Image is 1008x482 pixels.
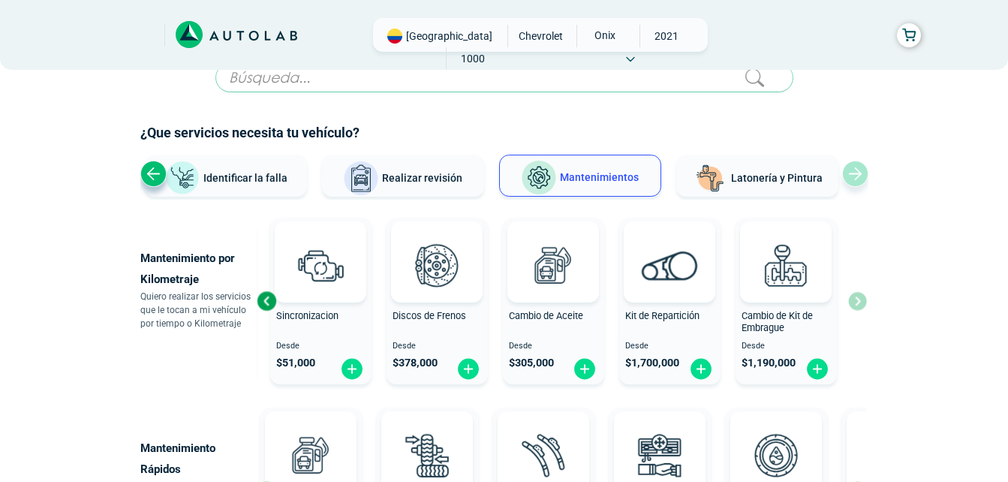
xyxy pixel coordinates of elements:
[393,357,438,369] span: $ 378,000
[642,251,698,280] img: correa_de_reparticion-v3.svg
[521,414,566,459] img: AD0BCuuxAAAAAElFTkSuQmCC
[763,224,808,270] img: AD0BCuuxAAAAAElFTkSuQmCC
[288,414,333,459] img: AD0BCuuxAAAAAElFTkSuQmCC
[404,232,470,298] img: frenos2-v3.svg
[754,414,799,459] img: AD0BCuuxAAAAAElFTkSuQmCC
[509,310,583,321] span: Cambio de Aceite
[625,357,679,369] span: $ 1,700,000
[736,218,837,384] button: Cambio de Kit de Embrague Desde $1,190,000
[689,357,713,381] img: fi_plus-circle2.svg
[577,25,630,46] span: ONIX
[520,232,586,298] img: cambio_de_aceite-v3.svg
[640,25,694,47] span: 2021
[140,123,868,143] h2: ¿Que servicios necesita tu vehículo?
[637,414,682,459] img: AD0BCuuxAAAAAElFTkSuQmCC
[742,342,831,351] span: Desde
[647,224,692,270] img: AD0BCuuxAAAAAElFTkSuQmCC
[215,63,793,92] input: Búsqueda...
[447,47,500,70] span: 1000
[164,161,200,196] img: Identificar la falla
[531,224,576,270] img: AD0BCuuxAAAAAElFTkSuQmCC
[387,29,402,44] img: Flag of COLOMBIA
[382,172,462,184] span: Realizar revisión
[692,161,728,197] img: Latonería y Pintura
[509,357,554,369] span: $ 305,000
[270,218,372,384] button: Sincronizacion Desde $51,000
[731,172,823,184] span: Latonería y Pintura
[140,438,257,480] p: Mantenimiento Rápidos
[805,357,829,381] img: fi_plus-circle2.svg
[276,357,315,369] span: $ 51,000
[742,310,813,334] span: Cambio de Kit de Embrague
[521,160,557,196] img: Mantenimientos
[140,248,257,290] p: Mantenimiento por Kilometraje
[343,161,379,197] img: Realizar revisión
[393,310,466,321] span: Discos de Frenos
[405,414,450,459] img: AD0BCuuxAAAAAElFTkSuQmCC
[625,342,715,351] span: Desde
[499,155,661,197] button: Mantenimientos
[340,357,364,381] img: fi_plus-circle2.svg
[298,224,343,270] img: AD0BCuuxAAAAAElFTkSuQmCC
[753,232,819,298] img: kit_de_embrague-v3.svg
[145,155,307,197] button: Identificar la falla
[456,357,480,381] img: fi_plus-circle2.svg
[742,357,796,369] span: $ 1,190,000
[509,342,598,351] span: Desde
[287,232,354,298] img: sincronizacion-v3.svg
[393,342,482,351] span: Desde
[625,310,700,321] span: Kit de Repartición
[276,342,366,351] span: Desde
[255,290,278,312] div: Previous slide
[276,310,339,321] span: Sincronizacion
[140,290,257,330] p: Quiero realizar los servicios que le tocan a mi vehículo por tiempo o Kilometraje
[387,218,488,384] button: Discos de Frenos Desde $378,000
[322,155,484,197] button: Realizar revisión
[676,155,838,197] button: Latonería y Pintura
[140,161,167,187] div: Previous slide
[406,29,492,44] span: [GEOGRAPHIC_DATA]
[560,171,639,183] span: Mantenimientos
[573,357,597,381] img: fi_plus-circle2.svg
[503,218,604,384] button: Cambio de Aceite Desde $305,000
[414,224,459,270] img: AD0BCuuxAAAAAElFTkSuQmCC
[203,171,287,183] span: Identificar la falla
[514,25,567,47] span: CHEVROLET
[619,218,721,384] button: Kit de Repartición Desde $1,700,000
